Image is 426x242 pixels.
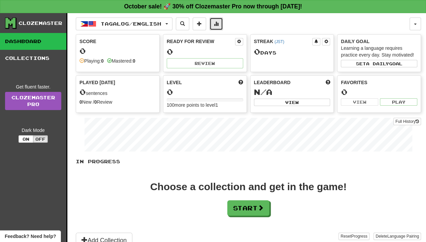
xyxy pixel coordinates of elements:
[79,47,156,55] div: 0
[193,18,206,30] button: Add sentence to collection
[33,135,48,143] button: Off
[227,200,269,216] button: Start
[124,3,302,10] strong: October sale! 🚀 30% off Clozemaster Pro now through [DATE]!
[254,47,330,56] div: Day s
[79,88,156,97] div: sentences
[5,92,61,110] a: ClozemasterPro
[341,45,417,58] div: Learning a language requires practice every day. Stay motivated!
[150,182,347,192] div: Choose a collection and get in the game!
[373,233,421,240] button: DeleteLanguage Pairing
[167,58,243,68] button: Review
[107,58,135,64] div: Mastered:
[101,58,104,64] strong: 0
[167,88,243,96] div: 0
[176,18,189,30] button: Search sentences
[79,99,156,105] div: New / Review
[254,38,313,45] div: Streak
[341,79,417,86] div: Favorites
[101,21,161,27] span: Tagalog / English
[133,58,135,64] strong: 0
[76,158,421,165] p: In Progress
[76,18,172,30] button: Tagalog/English
[167,79,182,86] span: Level
[19,135,33,143] button: On
[94,99,97,105] strong: 0
[5,233,56,240] span: Open feedback widget
[79,79,115,86] span: Played [DATE]
[79,58,104,64] div: Playing:
[209,18,223,30] button: More stats
[254,87,272,97] span: N/A
[366,61,389,66] span: a daily
[79,38,156,45] div: Score
[238,79,243,86] span: Score more points to level up
[79,99,82,105] strong: 0
[387,234,419,239] span: Language Pairing
[5,127,61,134] div: Dark Mode
[325,79,330,86] span: This week in points, UTC
[338,233,369,240] button: ResetProgress
[393,118,421,125] button: Full History
[341,60,417,67] button: Seta dailygoal
[5,83,61,90] div: Get fluent faster.
[19,20,62,27] div: Clozemaster
[254,79,291,86] span: Leaderboard
[254,47,260,56] span: 0
[380,98,417,106] button: Play
[167,47,243,56] div: 0
[341,88,417,96] div: 0
[167,38,235,45] div: Ready for Review
[351,234,367,239] span: Progress
[167,102,243,108] div: 100 more points to level 1
[341,98,378,106] button: View
[341,38,417,45] div: Daily Goal
[79,87,86,97] span: 0
[254,99,330,106] button: View
[274,39,284,44] a: (JST)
